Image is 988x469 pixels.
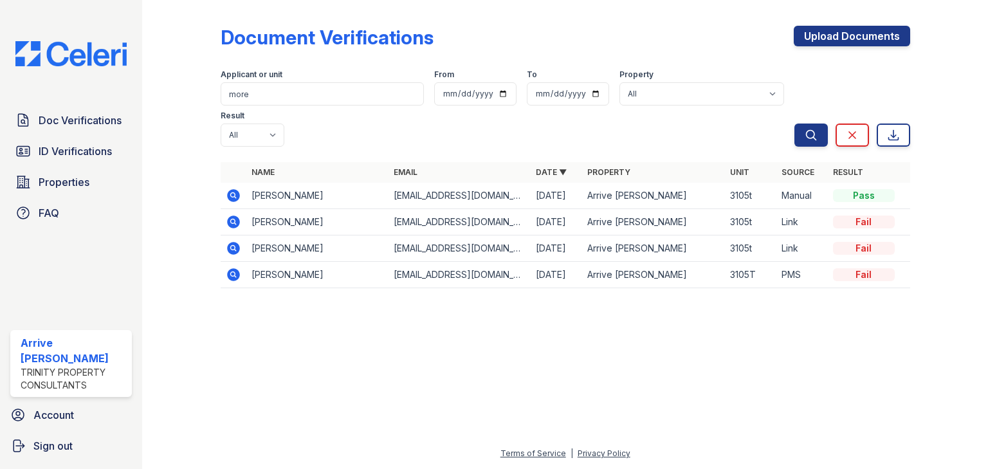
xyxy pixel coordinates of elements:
a: Account [5,402,137,428]
a: Unit [730,167,749,177]
td: [DATE] [531,235,582,262]
a: Source [782,167,814,177]
span: ID Verifications [39,143,112,159]
td: 3105t [725,209,776,235]
td: [EMAIL_ADDRESS][DOMAIN_NAME] [389,183,531,209]
td: [EMAIL_ADDRESS][DOMAIN_NAME] [389,262,531,288]
div: Pass [833,189,895,202]
td: PMS [776,262,828,288]
span: Properties [39,174,89,190]
label: Applicant or unit [221,69,282,80]
td: [EMAIL_ADDRESS][DOMAIN_NAME] [389,209,531,235]
img: CE_Logo_Blue-a8612792a0a2168367f1c8372b55b34899dd931a85d93a1a3d3e32e68fde9ad4.png [5,41,137,66]
td: Link [776,235,828,262]
span: Account [33,407,74,423]
label: To [527,69,537,80]
a: FAQ [10,200,132,226]
a: ID Verifications [10,138,132,164]
span: Doc Verifications [39,113,122,128]
td: [PERSON_NAME] [246,262,389,288]
a: Properties [10,169,132,195]
div: Fail [833,216,895,228]
a: Name [252,167,275,177]
a: Privacy Policy [578,448,630,458]
td: [PERSON_NAME] [246,183,389,209]
td: [PERSON_NAME] [246,209,389,235]
td: Arrive [PERSON_NAME] [582,262,724,288]
td: [PERSON_NAME] [246,235,389,262]
td: [DATE] [531,262,582,288]
label: From [434,69,454,80]
td: Manual [776,183,828,209]
td: [EMAIL_ADDRESS][DOMAIN_NAME] [389,235,531,262]
div: | [571,448,573,458]
input: Search by name, email, or unit number [221,82,424,106]
label: Result [221,111,244,121]
td: Arrive [PERSON_NAME] [582,183,724,209]
td: 3105t [725,235,776,262]
span: FAQ [39,205,59,221]
td: 3105t [725,183,776,209]
a: Terms of Service [500,448,566,458]
a: Sign out [5,433,137,459]
td: 3105T [725,262,776,288]
a: Email [394,167,417,177]
div: Arrive [PERSON_NAME] [21,335,127,366]
td: Arrive [PERSON_NAME] [582,209,724,235]
a: Doc Verifications [10,107,132,133]
span: Sign out [33,438,73,454]
td: [DATE] [531,183,582,209]
label: Property [619,69,654,80]
div: Fail [833,242,895,255]
a: Result [833,167,863,177]
a: Upload Documents [794,26,910,46]
td: Link [776,209,828,235]
div: Document Verifications [221,26,434,49]
td: [DATE] [531,209,582,235]
div: Fail [833,268,895,281]
div: Trinity Property Consultants [21,366,127,392]
td: Arrive [PERSON_NAME] [582,235,724,262]
a: Date ▼ [536,167,567,177]
a: Property [587,167,630,177]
